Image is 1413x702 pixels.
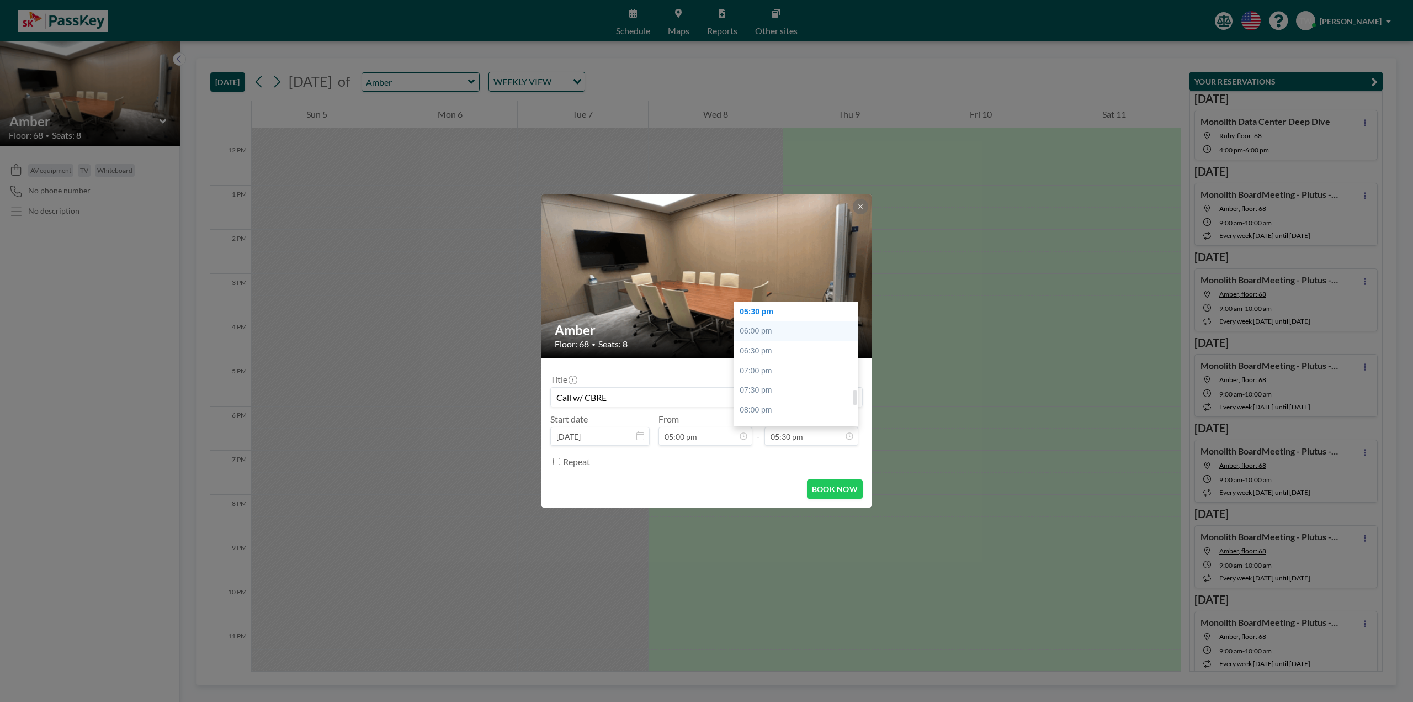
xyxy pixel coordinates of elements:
[734,341,863,361] div: 06:30 pm
[598,339,628,350] span: Seats: 8
[734,400,863,420] div: 08:00 pm
[550,374,576,385] label: Title
[757,418,760,442] span: -
[734,321,863,341] div: 06:00 pm
[592,340,596,349] span: •
[555,339,589,350] span: Floor: 68
[734,361,863,381] div: 07:00 pm
[550,414,588,425] label: Start date
[734,302,863,322] div: 05:30 pm
[551,388,862,407] input: Tony's reservation
[555,322,859,339] h2: Amber
[807,479,863,499] button: BOOK NOW
[541,175,873,377] img: 537.gif
[658,414,679,425] label: From
[734,381,863,400] div: 07:30 pm
[734,420,863,440] div: 08:30 pm
[563,456,590,467] label: Repeat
